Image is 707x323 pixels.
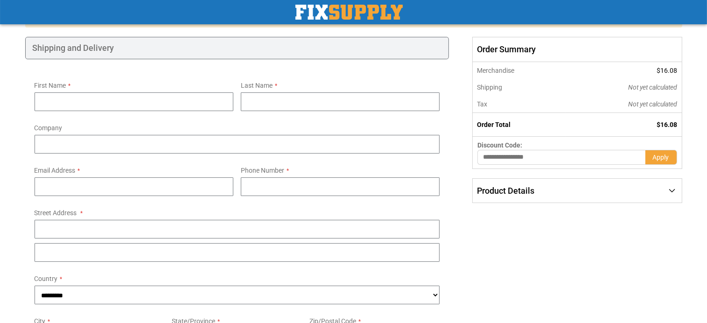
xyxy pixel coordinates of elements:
th: Tax [473,96,566,113]
span: Country [35,275,58,282]
span: Not yet calculated [629,100,678,108]
div: Shipping and Delivery [25,37,449,59]
span: First Name [35,82,66,89]
span: Discount Code: [477,141,522,149]
span: Company [35,124,63,132]
span: Not yet calculated [629,84,678,91]
span: Apply [653,154,669,161]
span: Shipping [477,84,502,91]
span: Order Summary [472,37,682,62]
span: Last Name [241,82,273,89]
span: Street Address [35,209,77,217]
img: Fix Industrial Supply [295,5,403,20]
strong: Order Total [477,121,511,128]
button: Apply [645,150,677,165]
span: $16.08 [657,121,678,128]
span: Email Address [35,167,76,174]
th: Merchandise [473,62,566,79]
a: store logo [295,5,403,20]
span: Phone Number [241,167,284,174]
span: $16.08 [657,67,678,74]
span: Product Details [477,186,534,196]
